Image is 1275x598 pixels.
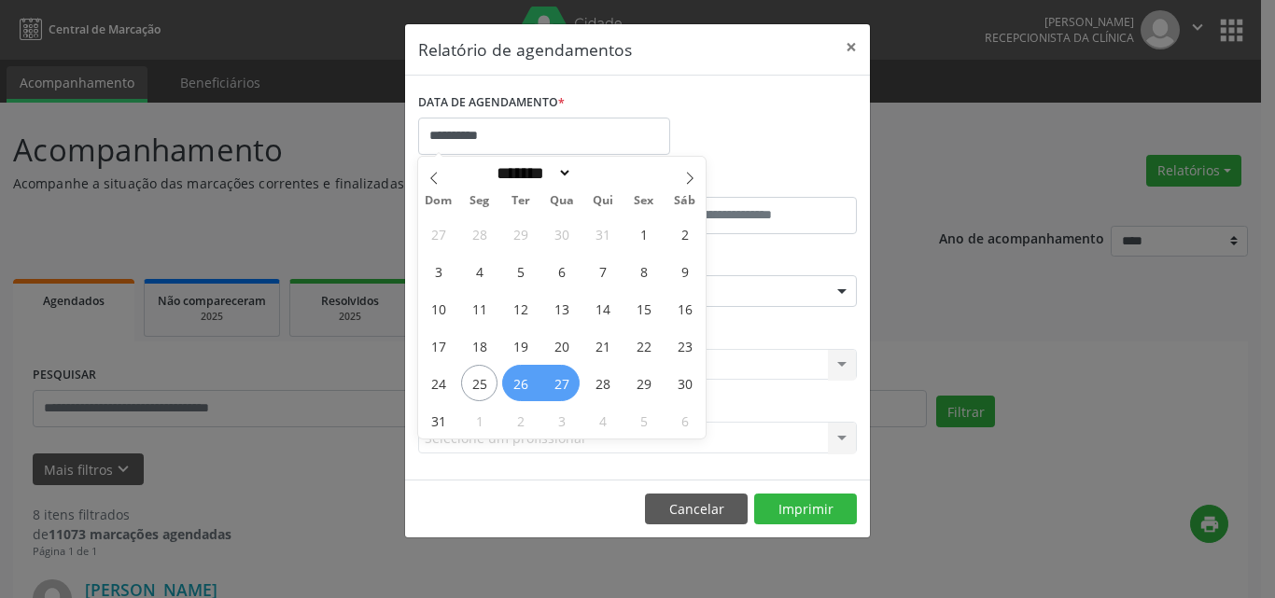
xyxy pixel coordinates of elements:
span: Qui [582,195,623,207]
span: Agosto 5, 2025 [502,253,539,289]
span: Agosto 11, 2025 [461,290,497,327]
span: Setembro 3, 2025 [543,402,580,438]
input: Year [572,163,634,183]
span: Agosto 9, 2025 [666,253,703,289]
span: Agosto 8, 2025 [625,253,662,289]
span: Setembro 1, 2025 [461,402,497,438]
span: Agosto 24, 2025 [420,365,456,401]
span: Sáb [665,195,706,207]
span: Agosto 22, 2025 [625,327,662,364]
span: Agosto 19, 2025 [502,327,539,364]
span: Agosto 29, 2025 [625,365,662,401]
span: Agosto 13, 2025 [543,290,580,327]
span: Agosto 26, 2025 [502,365,539,401]
span: Julho 30, 2025 [543,216,580,252]
span: Agosto 27, 2025 [543,365,580,401]
span: Qua [541,195,582,207]
button: Cancelar [645,494,748,525]
label: DATA DE AGENDAMENTO [418,89,565,118]
span: Agosto 3, 2025 [420,253,456,289]
span: Agosto 10, 2025 [420,290,456,327]
span: Setembro 6, 2025 [666,402,703,438]
span: Agosto 6, 2025 [543,253,580,289]
span: Agosto 14, 2025 [584,290,621,327]
span: Sex [623,195,665,207]
span: Agosto 17, 2025 [420,327,456,364]
span: Agosto 15, 2025 [625,290,662,327]
span: Julho 31, 2025 [584,216,621,252]
span: Agosto 18, 2025 [461,327,497,364]
span: Julho 27, 2025 [420,216,456,252]
span: Agosto 12, 2025 [502,290,539,327]
span: Setembro 2, 2025 [502,402,539,438]
select: Month [490,163,572,183]
span: Agosto 28, 2025 [584,365,621,401]
span: Agosto 2, 2025 [666,216,703,252]
span: Julho 28, 2025 [461,216,497,252]
span: Seg [459,195,500,207]
button: Close [833,24,870,70]
span: Agosto 1, 2025 [625,216,662,252]
span: Agosto 16, 2025 [666,290,703,327]
span: Dom [418,195,459,207]
span: Setembro 5, 2025 [625,402,662,438]
span: Agosto 7, 2025 [584,253,621,289]
span: Agosto 25, 2025 [461,365,497,401]
span: Agosto 30, 2025 [666,365,703,401]
span: Agosto 4, 2025 [461,253,497,289]
span: Agosto 31, 2025 [420,402,456,438]
span: Agosto 20, 2025 [543,327,580,364]
span: Agosto 21, 2025 [584,327,621,364]
label: ATÉ [642,168,857,197]
span: Ter [500,195,541,207]
span: Setembro 4, 2025 [584,402,621,438]
span: Agosto 23, 2025 [666,327,703,364]
span: Julho 29, 2025 [502,216,539,252]
button: Imprimir [754,494,857,525]
h5: Relatório de agendamentos [418,37,632,62]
